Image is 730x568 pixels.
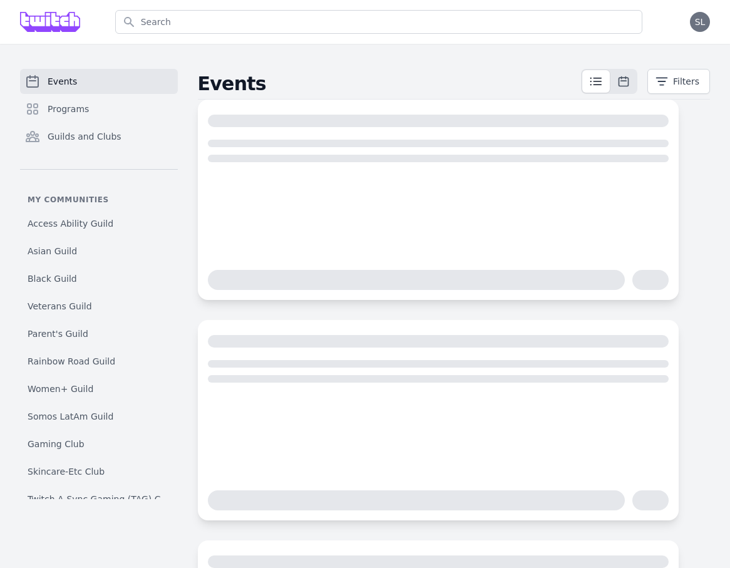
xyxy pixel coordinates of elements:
[20,405,178,428] a: Somos LatAm Guild
[690,12,710,32] button: SL
[28,383,93,395] span: Women+ Guild
[28,217,113,230] span: Access Ability Guild
[20,460,178,483] a: Skincare-Etc Club
[20,267,178,290] a: Black Guild
[20,195,178,205] p: My communities
[28,493,170,505] span: Twitch A-Sync Gaming (TAG) Club
[48,103,89,115] span: Programs
[28,355,115,368] span: Rainbow Road Guild
[198,73,582,95] h2: Events
[20,295,178,318] a: Veterans Guild
[20,378,178,400] a: Women+ Guild
[20,96,178,121] a: Programs
[20,488,178,510] a: Twitch A-Sync Gaming (TAG) Club
[48,75,77,88] span: Events
[20,212,178,235] a: Access Ability Guild
[28,328,88,340] span: Parent's Guild
[20,69,178,94] a: Events
[20,12,80,32] img: Grove
[28,410,113,423] span: Somos LatAm Guild
[28,438,85,450] span: Gaming Club
[28,245,77,257] span: Asian Guild
[20,350,178,373] a: Rainbow Road Guild
[28,272,77,285] span: Black Guild
[20,323,178,345] a: Parent's Guild
[28,300,92,312] span: Veterans Guild
[115,10,642,34] input: Search
[20,69,178,499] nav: Sidebar
[20,124,178,149] a: Guilds and Clubs
[48,130,121,143] span: Guilds and Clubs
[28,465,105,478] span: Skincare-Etc Club
[20,433,178,455] a: Gaming Club
[647,69,710,94] button: Filters
[695,18,706,26] span: SL
[20,240,178,262] a: Asian Guild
